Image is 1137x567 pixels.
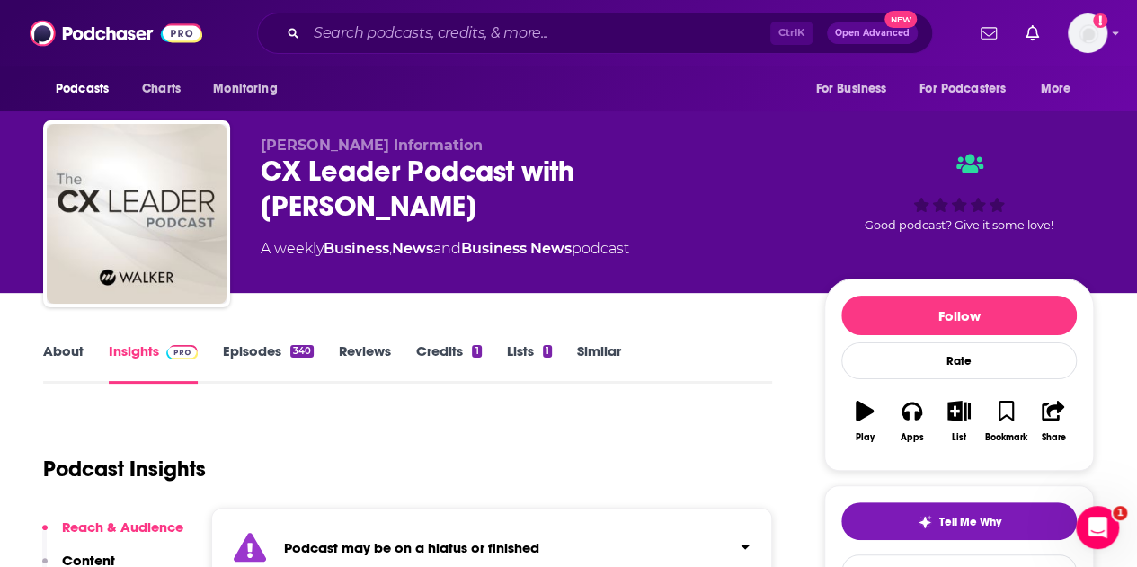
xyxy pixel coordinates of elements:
button: Show profile menu [1068,13,1107,53]
button: Follow [841,296,1077,335]
span: Logged in as rpearson [1068,13,1107,53]
img: Podchaser Pro [166,345,198,359]
div: Bookmark [985,432,1027,443]
span: Charts [142,76,181,102]
a: About [43,342,84,384]
button: open menu [1028,72,1094,106]
svg: Add a profile image [1093,13,1107,28]
div: Good podcast? Give it some love! [824,137,1094,248]
a: Business [324,240,389,257]
button: Reach & Audience [42,518,183,552]
div: 1 [472,345,481,358]
span: Tell Me Why [939,515,1001,529]
button: open menu [908,72,1032,106]
a: News [392,240,433,257]
div: Rate [841,342,1077,379]
p: Reach & Audience [62,518,183,536]
div: 1 [543,345,552,358]
div: Search podcasts, credits, & more... [257,13,933,54]
div: Share [1041,432,1065,443]
a: Charts [130,72,191,106]
a: Reviews [339,342,391,384]
span: and [433,240,461,257]
a: Similar [577,342,621,384]
strong: Podcast may be on a hiatus or finished [284,539,539,556]
iframe: Intercom live chat [1076,506,1119,549]
button: Bookmark [982,389,1029,454]
a: Episodes340 [223,342,314,384]
div: 340 [290,345,314,358]
img: User Profile [1068,13,1107,53]
span: 1 [1113,506,1127,520]
span: , [389,240,392,257]
button: Play [841,389,888,454]
a: Lists1 [507,342,552,384]
button: open menu [200,72,300,106]
span: Podcasts [56,76,109,102]
img: tell me why sparkle [918,515,932,529]
div: List [952,432,966,443]
span: More [1041,76,1071,102]
button: open menu [43,72,132,106]
a: Show notifications dropdown [1018,18,1046,49]
a: Credits1 [416,342,481,384]
img: Podchaser - Follow, Share and Rate Podcasts [30,16,202,50]
span: Ctrl K [770,22,813,45]
span: For Business [815,76,886,102]
button: Apps [888,389,935,454]
a: Business News [461,240,572,257]
span: Open Advanced [835,29,910,38]
div: A weekly podcast [261,238,629,260]
input: Search podcasts, credits, & more... [306,19,770,48]
button: Share [1030,389,1077,454]
span: New [884,11,917,28]
button: List [936,389,982,454]
span: Monitoring [213,76,277,102]
span: For Podcasters [919,76,1006,102]
div: Play [856,432,875,443]
button: open menu [803,72,909,106]
span: [PERSON_NAME] Information [261,137,483,154]
a: Show notifications dropdown [973,18,1004,49]
button: tell me why sparkleTell Me Why [841,502,1077,540]
img: CX Leader Podcast with Steve Walker [47,124,227,304]
h1: Podcast Insights [43,456,206,483]
div: Apps [901,432,924,443]
button: Open AdvancedNew [827,22,918,44]
a: InsightsPodchaser Pro [109,342,198,384]
span: Good podcast? Give it some love! [865,218,1053,232]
